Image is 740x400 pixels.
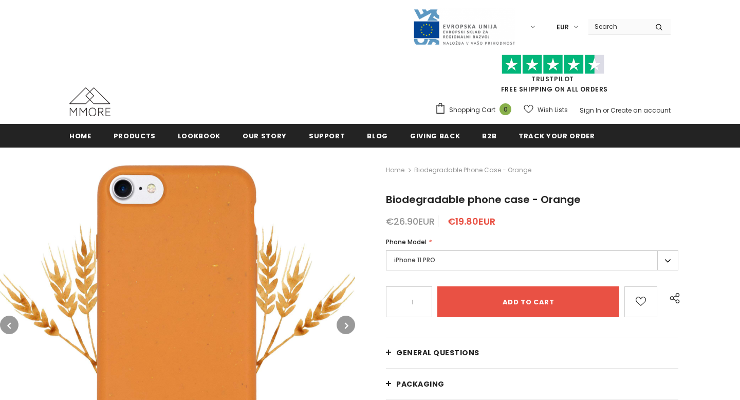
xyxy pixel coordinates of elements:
[557,22,569,32] span: EUR
[386,250,678,270] label: iPhone 11 PRO
[413,8,515,46] img: Javni Razpis
[437,286,619,317] input: Add to cart
[386,369,678,399] a: PACKAGING
[69,131,91,141] span: Home
[502,54,604,75] img: Trust Pilot Stars
[386,337,678,368] a: General Questions
[309,124,345,147] a: support
[499,103,511,115] span: 0
[414,164,531,176] span: Biodegradable phone case - Orange
[435,102,516,118] a: Shopping Cart 0
[448,215,495,228] span: €19.80EUR
[309,131,345,141] span: support
[243,124,287,147] a: Our Story
[580,106,601,115] a: Sign In
[410,131,460,141] span: Giving back
[178,131,220,141] span: Lookbook
[386,192,581,207] span: Biodegradable phone case - Orange
[519,124,595,147] a: Track your order
[588,19,647,34] input: Search Site
[524,101,568,119] a: Wish Lists
[178,124,220,147] a: Lookbook
[531,75,574,83] a: Trustpilot
[610,106,671,115] a: Create an account
[69,124,91,147] a: Home
[482,131,496,141] span: B2B
[386,238,427,246] span: Phone Model
[386,215,435,228] span: €26.90EUR
[482,124,496,147] a: B2B
[435,59,671,94] span: FREE SHIPPING ON ALL ORDERS
[519,131,595,141] span: Track your order
[603,106,609,115] span: or
[243,131,287,141] span: Our Story
[367,131,388,141] span: Blog
[114,131,156,141] span: Products
[410,124,460,147] a: Giving back
[538,105,568,115] span: Wish Lists
[449,105,495,115] span: Shopping Cart
[396,379,445,389] span: PACKAGING
[367,124,388,147] a: Blog
[114,124,156,147] a: Products
[386,164,404,176] a: Home
[69,87,110,116] img: MMORE Cases
[413,22,515,31] a: Javni Razpis
[396,348,479,358] span: General Questions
